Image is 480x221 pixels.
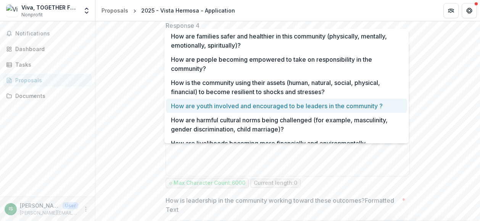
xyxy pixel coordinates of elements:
[101,6,128,14] div: Proposals
[15,76,86,84] div: Proposals
[81,3,92,18] button: Open entity switcher
[166,196,399,214] p: How is leadership in the community working toward these outcomes?Formatted Text
[20,210,78,216] p: [PERSON_NAME][EMAIL_ADDRESS][DOMAIN_NAME]
[15,92,86,100] div: Documents
[20,202,60,210] p: [PERSON_NAME]
[166,52,407,75] div: How are people becoming empowered to take on responsibility in the community?
[98,5,238,16] nav: breadcrumb
[166,29,407,52] div: How are families safer and healthier in this community (physically, mentally, emotionally, spirit...
[6,5,18,17] img: Viva, TOGETHER FOR CHILDREN
[141,6,235,14] div: 2025 - Vista Hermosa - Application
[166,99,407,113] div: How are youth involved and encouraged to be leaders in the community ?
[166,136,407,159] div: How are livelihoods becoming more financially and environmentally sustainable?
[166,113,407,136] div: How are harmful cultural norms being challenged (for example, masculinity, gender discrimination,...
[63,202,78,209] p: User
[98,5,131,16] a: Proposals
[21,11,43,18] span: Nonprofit
[15,61,86,69] div: Tasks
[15,30,89,37] span: Notifications
[3,27,92,40] button: Notifications
[164,29,409,143] div: Select options list
[3,74,92,86] a: Proposals
[443,3,459,18] button: Partners
[81,205,90,214] button: More
[166,75,407,99] div: How is the community using their assets (human, natural, social, physical, financial) to become r...
[462,3,477,18] button: Get Help
[254,180,297,186] p: Current length: 0
[3,43,92,55] a: Dashboard
[174,180,245,186] p: Max Character Count: 6000
[15,45,86,53] div: Dashboard
[21,3,78,11] div: Viva, TOGETHER FOR CHILDREN
[166,21,200,30] p: Response 4
[3,58,92,71] a: Tasks
[3,90,92,102] a: Documents
[9,207,13,211] div: Isaac Saldivar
